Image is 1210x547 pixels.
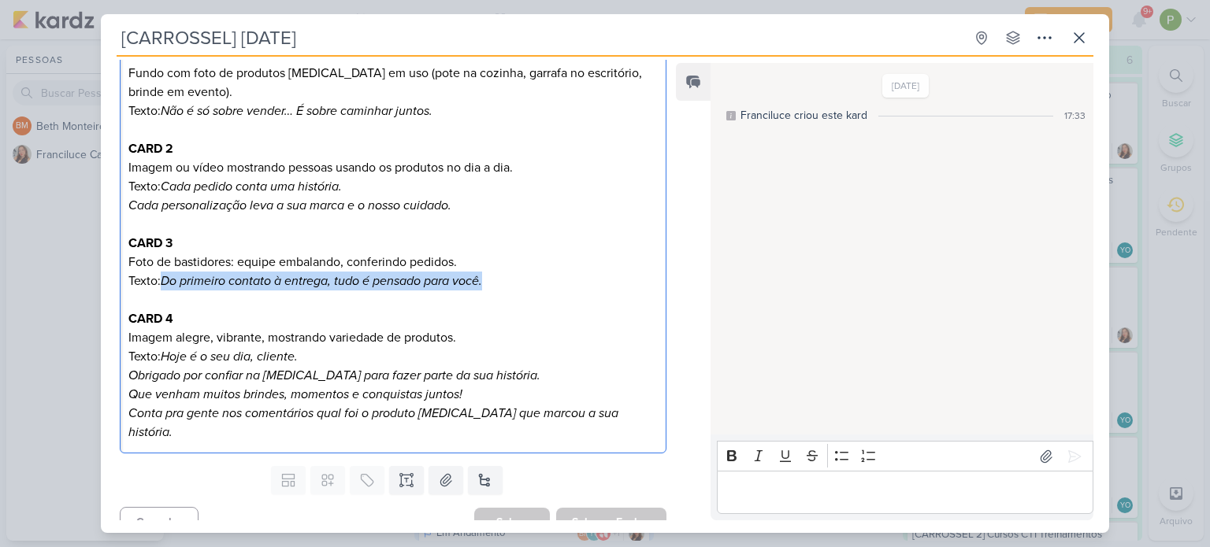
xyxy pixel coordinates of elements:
strong: CARD 2 [128,141,173,157]
div: Franciluce criou este kard [740,107,867,124]
div: Editor editing area: main [717,471,1093,514]
strong: CARD 4 [128,311,173,327]
p: Foto de bastidores: equipe embalando, conferindo pedidos. Texto: [128,234,658,290]
i: Cada pedido conta uma história. [161,179,342,194]
button: Cancelar [120,507,199,538]
p: Fundo com foto de produtos [MEDICAL_DATA] em uso (pote na cozinha, garrafa no escritório, brinde ... [128,45,658,120]
i: Obrigado por confiar na [MEDICAL_DATA] para fazer parte da sua história. [128,368,540,383]
p: Imagem ou vídeo mostrando pessoas usando os produtos no dia a dia. Texto: [128,139,658,196]
i: Do primeiro contato à entrega, tudo é pensado para você. [161,273,482,289]
i: Hoje é o seu dia, cliente. [161,349,298,364]
div: Editor editing area: main [120,33,666,454]
i: Que venham muitos brindes, momentos e conquistas juntos! [128,386,462,402]
i: Cada personalização leva a sua marca e o nosso cuidado. [128,198,451,213]
p: Imagem alegre, vibrante, mostrando variedade de produtos. Texto: [128,309,658,404]
i: Conta pra gente nos comentários qual foi o produto [MEDICAL_DATA] que marcou a sua história. [128,405,618,440]
input: Kard Sem Título [117,24,964,52]
i: Não é só sobre vender… É sobre caminhar juntos. [161,103,432,119]
div: 17:33 [1064,109,1086,123]
div: Editor toolbar [717,441,1093,471]
strong: CARD 3 [128,235,173,251]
